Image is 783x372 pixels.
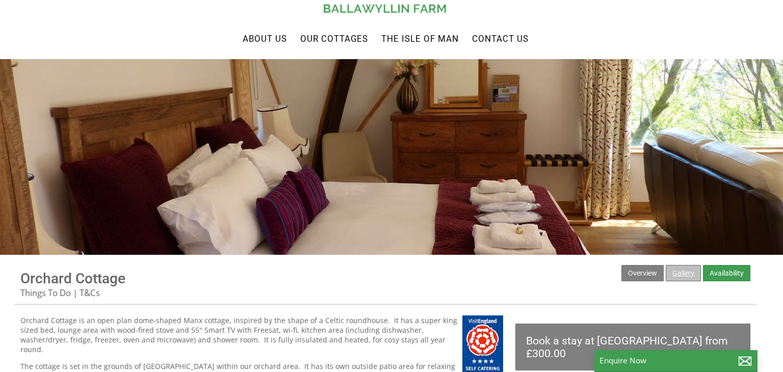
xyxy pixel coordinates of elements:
a: Availability [703,265,750,281]
a: The Isle of Man [381,34,459,44]
a: T&Cs [80,287,100,299]
a: Gallery [666,265,701,281]
a: Contact Us [472,34,529,44]
a: Our Cottages [300,34,368,44]
a: Book a stay at [GEOGRAPHIC_DATA] from £300.00 [515,324,750,370]
a: Orchard Cottage [20,270,125,287]
p: Enquire Now [599,355,752,366]
a: About Us [243,34,287,44]
a: Things To Do [20,287,71,299]
p: Orchard Cottage is an open plan dome-shaped Manx cottage, inspired by the shape of a Celtic round... [20,315,503,354]
a: Overview [621,265,664,281]
img: Ballawyllin Farm [322,1,449,16]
